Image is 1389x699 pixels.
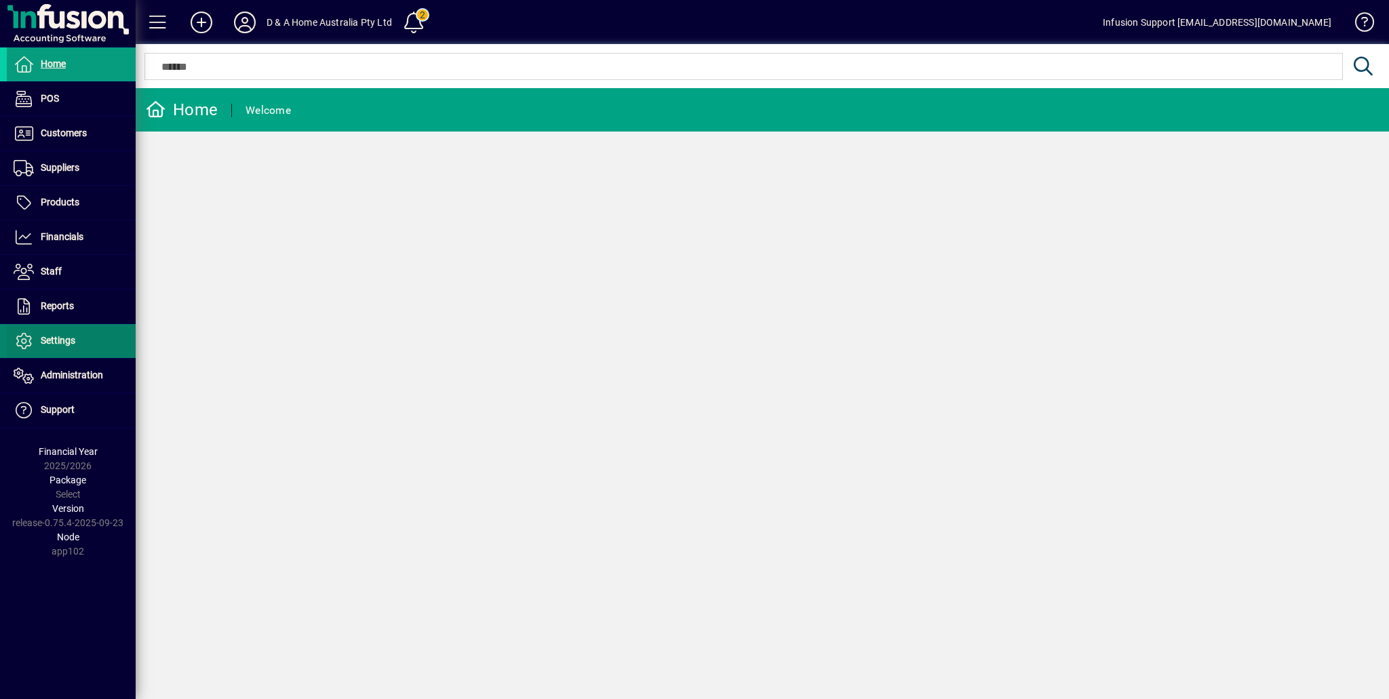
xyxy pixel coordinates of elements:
[7,117,136,151] a: Customers
[50,475,86,485] span: Package
[41,162,79,173] span: Suppliers
[1103,12,1331,33] div: Infusion Support [EMAIL_ADDRESS][DOMAIN_NAME]
[7,289,136,323] a: Reports
[7,393,136,427] a: Support
[180,10,223,35] button: Add
[57,532,79,542] span: Node
[41,93,59,104] span: POS
[7,220,136,254] a: Financials
[7,255,136,289] a: Staff
[41,266,62,277] span: Staff
[7,324,136,358] a: Settings
[39,446,98,457] span: Financial Year
[1345,3,1372,47] a: Knowledge Base
[7,359,136,393] a: Administration
[41,335,75,346] span: Settings
[52,503,84,514] span: Version
[267,12,392,33] div: D & A Home Australia Pty Ltd
[41,370,103,380] span: Administration
[7,186,136,220] a: Products
[41,300,74,311] span: Reports
[41,197,79,207] span: Products
[41,58,66,69] span: Home
[41,127,87,138] span: Customers
[246,100,291,121] div: Welcome
[223,10,267,35] button: Profile
[7,82,136,116] a: POS
[41,231,83,242] span: Financials
[7,151,136,185] a: Suppliers
[41,404,75,415] span: Support
[146,99,218,121] div: Home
